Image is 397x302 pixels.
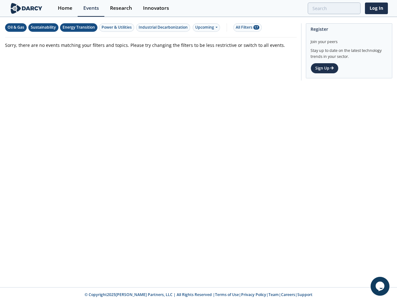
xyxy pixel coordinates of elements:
[60,23,97,32] button: Energy Transition
[236,25,259,30] div: All Filters
[215,292,239,297] a: Terms of Use
[136,23,190,32] button: Industrial Decarbonization
[233,23,262,32] button: All Filters 17
[47,292,351,298] p: © Copyright 2025 [PERSON_NAME] Partners, LLC | All Rights Reserved | | | | |
[281,292,295,297] a: Careers
[31,25,56,30] div: Sustainability
[5,42,297,48] p: Sorry, there are no events matching your filters and topics. Please try changing the filters to b...
[99,23,134,32] button: Power & Utilities
[193,23,220,32] div: Upcoming
[143,6,169,11] div: Innovators
[311,63,339,74] a: Sign Up
[63,25,95,30] div: Energy Transition
[371,277,391,296] iframe: chat widget
[268,292,279,297] a: Team
[110,6,132,11] div: Research
[28,23,58,32] button: Sustainability
[253,25,259,30] span: 17
[297,292,312,297] a: Support
[311,45,388,59] div: Stay up to date on the latest technology trends in your sector.
[5,23,27,32] button: Oil & Gas
[83,6,99,11] div: Events
[58,6,72,11] div: Home
[311,35,388,45] div: Join your peers
[365,3,388,14] a: Log In
[8,25,24,30] div: Oil & Gas
[308,3,361,14] input: Advanced Search
[241,292,266,297] a: Privacy Policy
[311,24,388,35] div: Register
[9,3,44,14] img: logo-wide.svg
[102,25,132,30] div: Power & Utilities
[139,25,188,30] div: Industrial Decarbonization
